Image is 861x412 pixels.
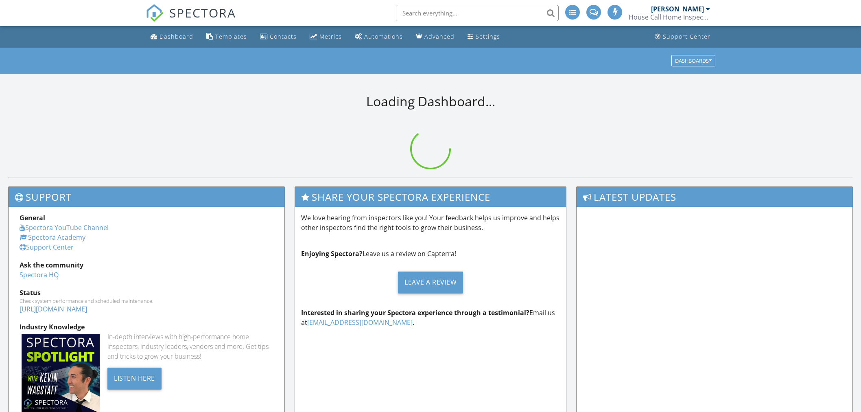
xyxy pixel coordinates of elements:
[301,308,560,327] p: Email us at .
[301,249,560,259] p: Leave us a review on Capterra!
[107,368,162,390] div: Listen Here
[20,270,59,279] a: Spectora HQ
[146,4,164,22] img: The Best Home Inspection Software - Spectora
[20,233,85,242] a: Spectora Academy
[476,33,500,40] div: Settings
[22,334,100,412] img: Spectoraspolightmain
[301,265,560,300] a: Leave a Review
[413,29,458,44] a: Advanced
[107,373,162,382] a: Listen Here
[215,33,247,40] div: Templates
[257,29,300,44] a: Contacts
[364,33,403,40] div: Automations
[396,5,559,21] input: Search everything...
[306,29,345,44] a: Metrics
[319,33,342,40] div: Metrics
[398,272,463,294] div: Leave a Review
[307,318,413,327] a: [EMAIL_ADDRESS][DOMAIN_NAME]
[20,260,273,270] div: Ask the community
[20,305,87,313] a: [URL][DOMAIN_NAME]
[9,187,284,207] h3: Support
[671,55,715,66] button: Dashboards
[169,4,236,21] span: SPECTORA
[203,29,250,44] a: Templates
[270,33,297,40] div: Contacts
[464,29,503,44] a: Settings
[20,322,273,332] div: Industry Knowledge
[146,11,236,28] a: SPECTORA
[577,187,852,207] h3: Latest Updates
[107,332,273,361] div: In-depth interviews with high-performance home inspectors, industry leaders, vendors and more. Ge...
[675,58,712,64] div: Dashboards
[20,213,45,222] strong: General
[20,243,74,252] a: Support Center
[301,308,529,317] strong: Interested in sharing your Spectora experience through a testimonial?
[20,298,273,304] div: Check system performance and scheduled maintenance.
[295,187,566,207] h3: Share Your Spectora Experience
[651,29,714,44] a: Support Center
[352,29,406,44] a: Automations (Advanced)
[20,223,109,232] a: Spectora YouTube Channel
[20,288,273,298] div: Status
[147,29,197,44] a: Dashboard
[301,213,560,232] p: We love hearing from inspectors like you! Your feedback helps us improve and helps other inspecto...
[629,13,710,21] div: House Call Home Inspection
[424,33,455,40] div: Advanced
[160,33,193,40] div: Dashboard
[663,33,710,40] div: Support Center
[651,5,704,13] div: [PERSON_NAME]
[301,249,363,258] strong: Enjoying Spectora?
